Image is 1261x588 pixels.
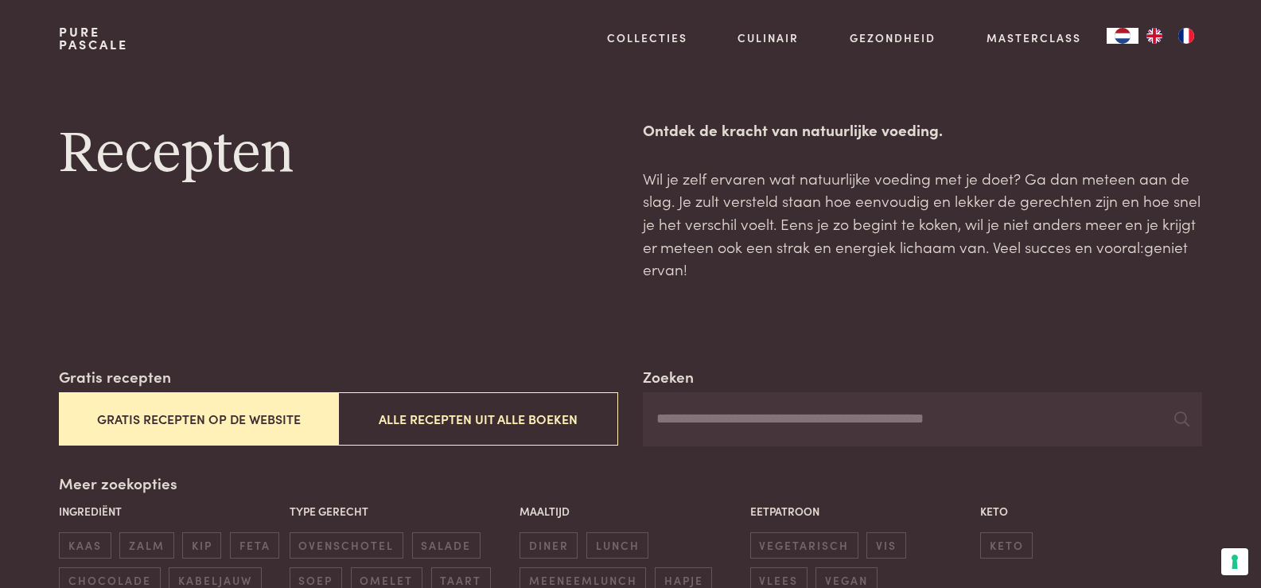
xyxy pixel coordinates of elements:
strong: Ontdek de kracht van natuurlijke voeding. [643,119,943,140]
a: NL [1107,28,1138,44]
p: Wil je zelf ervaren wat natuurlijke voeding met je doet? Ga dan meteen aan de slag. Je zult verst... [643,167,1201,281]
p: Ingrediënt [59,503,281,520]
span: kip [182,532,221,559]
span: zalm [119,532,173,559]
a: Gezondheid [850,29,936,46]
a: Masterclass [987,29,1081,46]
button: Uw voorkeuren voor toestemming voor trackingtechnologieën [1221,548,1248,575]
span: salade [412,532,481,559]
a: PurePascale [59,25,128,51]
ul: Language list [1138,28,1202,44]
aside: Language selected: Nederlands [1107,28,1202,44]
p: Maaltijd [520,503,741,520]
div: Language [1107,28,1138,44]
span: keto [980,532,1033,559]
span: vegetarisch [750,532,858,559]
a: FR [1170,28,1202,44]
label: Gratis recepten [59,365,171,388]
label: Zoeken [643,365,694,388]
span: kaas [59,532,111,559]
h1: Recepten [59,119,617,190]
span: feta [230,532,279,559]
a: Collecties [607,29,687,46]
a: EN [1138,28,1170,44]
button: Gratis recepten op de website [59,392,338,446]
span: vis [866,532,905,559]
a: Culinair [738,29,799,46]
span: lunch [586,532,648,559]
p: Eetpatroon [750,503,972,520]
span: ovenschotel [290,532,403,559]
p: Type gerecht [290,503,512,520]
span: diner [520,532,578,559]
button: Alle recepten uit alle boeken [338,392,617,446]
p: Keto [980,503,1202,520]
